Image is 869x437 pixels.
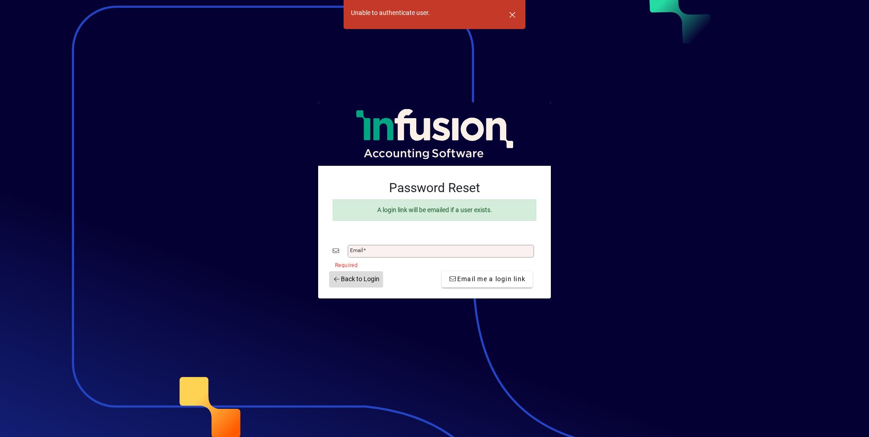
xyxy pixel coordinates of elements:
[329,271,383,288] a: Back to Login
[350,247,363,253] mat-label: Email
[333,274,380,284] span: Back to Login
[501,4,523,25] button: Dismiss
[335,260,529,269] mat-error: Required
[442,271,533,288] button: Email me a login link
[449,274,525,284] span: Email me a login link
[333,199,536,221] div: A login link will be emailed if a user exists.
[351,8,430,18] div: Unable to authenticate user.
[333,180,536,196] h2: Password Reset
